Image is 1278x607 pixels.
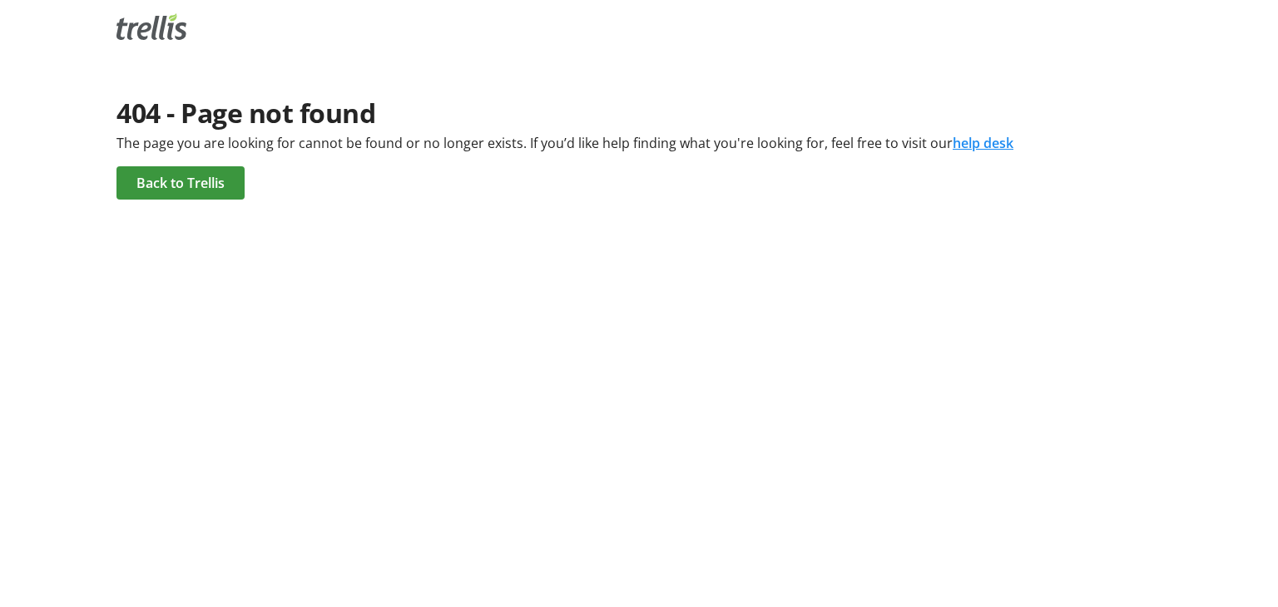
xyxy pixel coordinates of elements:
div: 404 - Page not found [116,93,1162,133]
div: The page you are looking for cannot be found or no longer exists. If you’d like help finding what... [116,133,1162,153]
span: Back to Trellis [136,173,225,193]
a: Back to Trellis [116,166,245,200]
img: Trellis Logo [116,13,186,40]
a: help desk [953,134,1013,152]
